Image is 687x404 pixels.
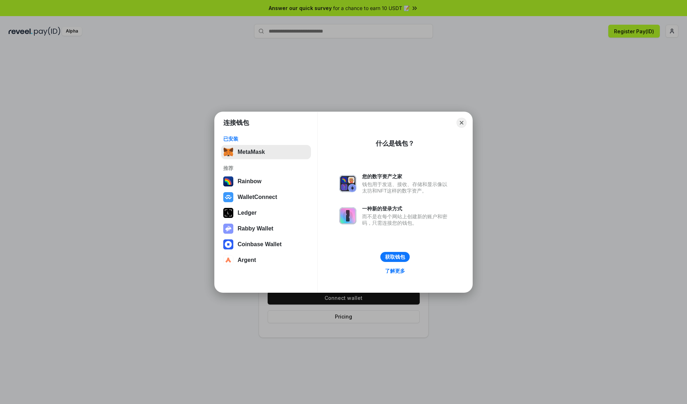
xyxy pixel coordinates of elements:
[223,208,233,218] img: svg+xml,%3Csvg%20xmlns%3D%22http%3A%2F%2Fwww.w3.org%2F2000%2Fsvg%22%20width%3D%2228%22%20height%3...
[376,139,414,148] div: 什么是钱包？
[385,268,405,274] div: 了解更多
[221,237,311,252] button: Coinbase Wallet
[339,175,356,192] img: svg+xml,%3Csvg%20xmlns%3D%22http%3A%2F%2Fwww.w3.org%2F2000%2Fsvg%22%20fill%3D%22none%22%20viewBox...
[238,225,273,232] div: Rabby Wallet
[238,149,265,155] div: MetaMask
[362,181,451,194] div: 钱包用于发送、接收、存储和显示像以太坊和NFT这样的数字资产。
[223,136,309,142] div: 已安装
[221,190,311,204] button: WalletConnect
[223,165,309,171] div: 推荐
[385,254,405,260] div: 获取钱包
[221,222,311,236] button: Rabby Wallet
[457,118,467,128] button: Close
[238,241,282,248] div: Coinbase Wallet
[221,253,311,267] button: Argent
[238,194,277,200] div: WalletConnect
[362,213,451,226] div: 而不是在每个网站上创建新的账户和密码，只需连接您的钱包。
[339,207,356,224] img: svg+xml,%3Csvg%20xmlns%3D%22http%3A%2F%2Fwww.w3.org%2F2000%2Fsvg%22%20fill%3D%22none%22%20viewBox...
[223,176,233,186] img: svg+xml,%3Csvg%20width%3D%22120%22%20height%3D%22120%22%20viewBox%3D%220%200%20120%20120%22%20fil...
[223,192,233,202] img: svg+xml,%3Csvg%20width%3D%2228%22%20height%3D%2228%22%20viewBox%3D%220%200%2028%2028%22%20fill%3D...
[221,174,311,189] button: Rainbow
[223,224,233,234] img: svg+xml,%3Csvg%20xmlns%3D%22http%3A%2F%2Fwww.w3.org%2F2000%2Fsvg%22%20fill%3D%22none%22%20viewBox...
[223,147,233,157] img: svg+xml,%3Csvg%20fill%3D%22none%22%20height%3D%2233%22%20viewBox%3D%220%200%2035%2033%22%20width%...
[381,266,409,276] a: 了解更多
[223,239,233,249] img: svg+xml,%3Csvg%20width%3D%2228%22%20height%3D%2228%22%20viewBox%3D%220%200%2028%2028%22%20fill%3D...
[238,210,257,216] div: Ledger
[238,178,262,185] div: Rainbow
[380,252,410,262] button: 获取钱包
[221,145,311,159] button: MetaMask
[362,173,451,180] div: 您的数字资产之家
[238,257,256,263] div: Argent
[223,118,249,127] h1: 连接钱包
[223,255,233,265] img: svg+xml,%3Csvg%20width%3D%2228%22%20height%3D%2228%22%20viewBox%3D%220%200%2028%2028%22%20fill%3D...
[362,205,451,212] div: 一种新的登录方式
[221,206,311,220] button: Ledger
